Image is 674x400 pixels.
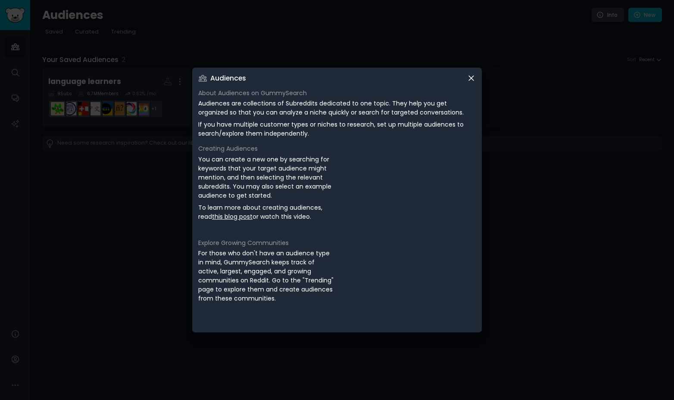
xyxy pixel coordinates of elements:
[340,249,476,326] iframe: YouTube video player
[198,120,476,138] p: If you have multiple customer types or niches to research, set up multiple audiences to search/ex...
[198,249,334,326] div: For those who don't have an audience type in mind, GummySearch keeps track of active, largest, en...
[198,203,334,221] p: To learn more about creating audiences, read or watch this video.
[198,99,476,117] p: Audiences are collections of Subreddits dedicated to one topic. They help you get organized so th...
[212,212,253,221] a: this blog post
[198,155,334,200] p: You can create a new one by searching for keywords that your target audience might mention, and t...
[340,155,476,233] iframe: YouTube video player
[198,144,476,153] div: Creating Audiences
[198,89,476,98] div: About Audiences on GummySearch
[198,239,476,248] div: Explore Growing Communities
[210,74,246,83] h3: Audiences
